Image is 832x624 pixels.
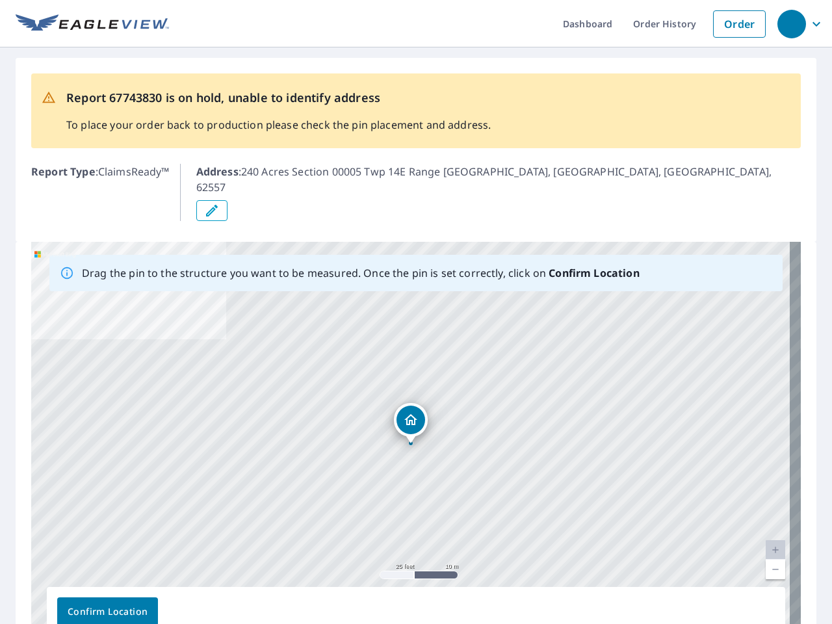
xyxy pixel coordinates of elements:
[31,164,96,179] b: Report Type
[68,604,148,620] span: Confirm Location
[82,265,640,281] p: Drag the pin to the structure you want to be measured. Once the pin is set correctly, click on
[16,14,169,34] img: EV Logo
[713,10,766,38] a: Order
[766,540,785,560] a: Current Level 20, Zoom In Disabled
[549,266,639,280] b: Confirm Location
[31,164,170,221] p: : ClaimsReady™
[196,164,801,195] p: : 240 Acres Section 00005 Twp 14E Range [GEOGRAPHIC_DATA], [GEOGRAPHIC_DATA], [GEOGRAPHIC_DATA], ...
[766,560,785,579] a: Current Level 20, Zoom Out
[66,117,491,133] p: To place your order back to production please check the pin placement and address.
[66,89,491,107] p: Report 67743830 is on hold, unable to identify address
[394,403,428,443] div: Dropped pin, building 1, Residential property, 240 Acres Section 00005 Twp 14E Range 9E County Ch...
[196,164,239,179] b: Address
